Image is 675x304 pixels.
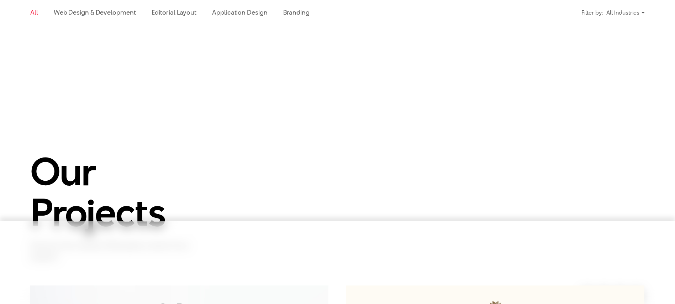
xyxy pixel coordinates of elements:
a: Web Design & Development [54,8,136,17]
div: Filter by: [581,6,603,19]
a: Editorial Layout [152,8,197,17]
a: All [30,8,38,17]
div: All Industries [606,6,645,19]
a: Application Design [212,8,267,17]
a: Branding [283,8,310,17]
h1: Our Projects [30,151,223,233]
